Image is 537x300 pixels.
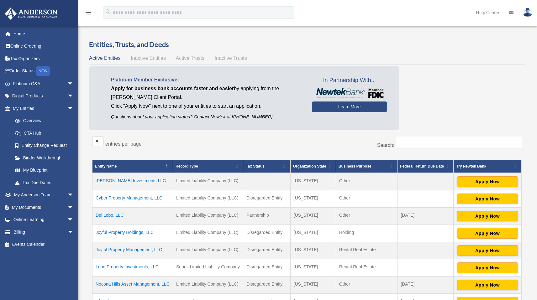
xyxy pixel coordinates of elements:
a: Home [4,28,83,40]
span: Apply for business bank accounts faster and easier [111,86,234,91]
a: My Blueprint [9,164,80,177]
td: Series Limited Liability Company [173,259,243,276]
span: Tax Status [246,164,265,168]
span: arrow_drop_down [67,226,80,239]
a: My Documentsarrow_drop_down [4,201,83,214]
span: arrow_drop_down [67,201,80,214]
span: Organization State [293,164,326,168]
th: Entity Name: Activate to invert sorting [92,160,173,173]
th: Record Type: Activate to sort [173,160,243,173]
th: Tax Status: Activate to sort [243,160,290,173]
img: NewtekBankLogoSM.png [315,88,384,98]
th: Organization State: Activate to sort [290,160,336,173]
p: by applying from the [PERSON_NAME] Client Portal. [111,84,303,102]
td: Limited Liability Company (LLC) [173,207,243,225]
div: Try Newtek Bank [456,163,512,170]
i: menu [85,9,92,16]
a: Billingarrow_drop_down [4,226,83,238]
a: Digital Productsarrow_drop_down [4,90,83,102]
td: Limited Liability Company (LLC) [173,190,243,207]
a: Order StatusNEW [4,65,83,78]
span: arrow_drop_down [67,189,80,202]
td: Partnership [243,207,290,225]
span: In Partnership With... [312,75,387,85]
div: NEW [36,66,50,76]
td: [US_STATE] [290,259,336,276]
span: Active Entities [89,55,120,61]
p: Questions about your application status? Contact Newtek at [PHONE_NUMBER] [111,113,303,121]
a: Tax Due Dates [9,176,80,189]
td: Limited Liability Company (LLC) [173,276,243,293]
td: Disregarded Entity [243,276,290,293]
a: CTA Hub [9,127,80,139]
a: Tax Organizers [4,52,83,65]
i: search [105,8,112,15]
td: Other [336,207,397,225]
button: Apply Now [457,280,518,290]
span: Inactive Trusts [215,55,247,61]
a: Online Learningarrow_drop_down [4,214,83,226]
img: User Pic [523,8,532,17]
button: Apply Now [457,228,518,239]
a: Platinum Q&Aarrow_drop_down [4,77,83,90]
td: Disregarded Entity [243,225,290,242]
td: Limited Liability Company (LLC) [173,173,243,190]
span: Record Type [176,164,198,168]
th: Federal Return Due Date: Activate to sort [397,160,454,173]
a: menu [85,11,92,16]
button: Apply Now [457,194,518,204]
td: Other [336,190,397,207]
span: Inactive Entities [131,55,166,61]
td: Cyber Property Management, LLC [92,190,173,207]
button: Apply Now [457,211,518,221]
td: [DATE] [397,207,454,225]
td: Limited Liability Company (LLC) [173,225,243,242]
span: arrow_drop_down [67,90,80,103]
td: Nocona Hills Asset Management, LLC [92,276,173,293]
td: Lobo Property Investments, LLC [92,259,173,276]
a: My Entitiesarrow_drop_down [4,102,80,115]
td: Del Lobo, LLC [92,207,173,225]
a: Online Ordering [4,40,83,53]
td: Other [336,173,397,190]
img: Anderson Advisors Platinum Portal [3,8,60,20]
td: [US_STATE] [290,276,336,293]
th: Business Purpose: Activate to sort [336,160,397,173]
td: Rental Real Estate [336,259,397,276]
td: [PERSON_NAME] Investments LLC [92,173,173,190]
span: Business Purpose [339,164,371,168]
label: entries per page [105,141,142,147]
span: arrow_drop_down [67,77,80,90]
span: Entity Name [95,164,117,168]
a: My Anderson Teamarrow_drop_down [4,189,83,201]
td: Limited Liability Company (LLC) [173,242,243,259]
td: Other [336,276,397,293]
td: Disregarded Entity [243,242,290,259]
span: arrow_drop_down [67,102,80,115]
td: [US_STATE] [290,207,336,225]
th: Try Newtek Bank : Activate to sort [454,160,522,173]
td: [US_STATE] [290,173,336,190]
span: arrow_drop_down [67,214,80,226]
h3: Entities, Trusts, and Deeds [89,40,525,49]
p: Platinum Member Exclusive: [111,75,303,84]
label: Search: [377,142,394,148]
td: Joyful Property Management, LLC [92,242,173,259]
button: Apply Now [457,245,518,256]
td: [DATE] [397,276,454,293]
span: Active Trusts [176,55,205,61]
td: Rental Real Estate [336,242,397,259]
td: Holding [336,225,397,242]
button: Apply Now [457,176,518,187]
td: [US_STATE] [290,225,336,242]
a: Entity Change Request [9,139,80,152]
button: Apply Now [457,262,518,273]
span: Federal Return Due Date [400,164,444,168]
td: Disregarded Entity [243,259,290,276]
a: Overview [9,115,77,127]
a: Events Calendar [4,238,83,251]
td: Joyful Property Holdings, LLC [92,225,173,242]
td: [US_STATE] [290,242,336,259]
p: Click "Apply Now" next to one of your entities to start an application. [111,102,303,111]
